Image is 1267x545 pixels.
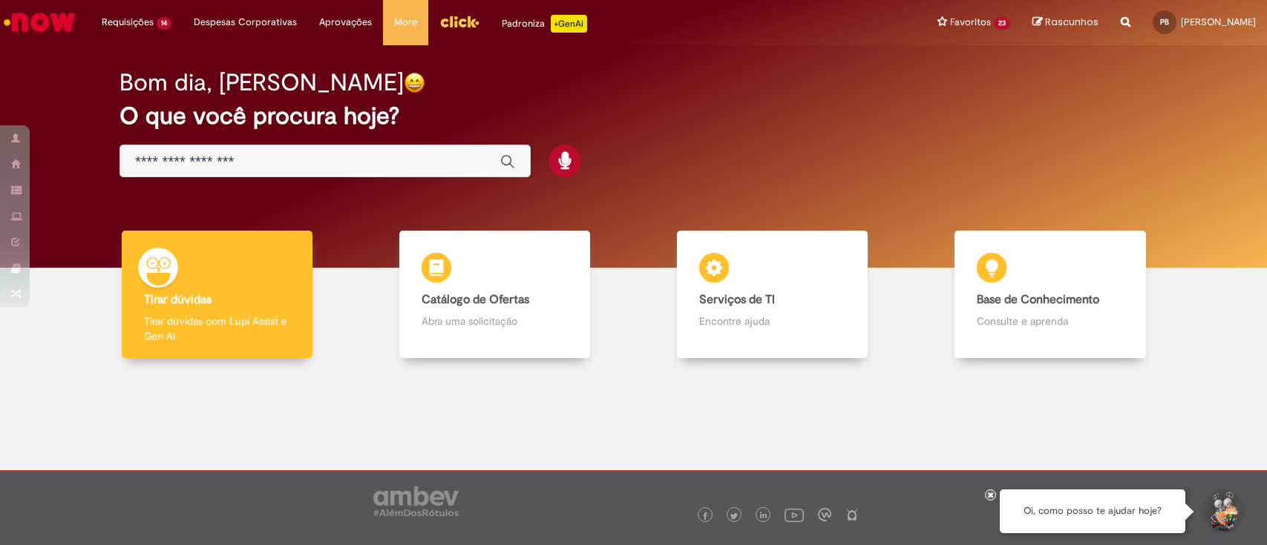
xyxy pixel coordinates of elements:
[730,512,738,520] img: logo_footer_twitter.png
[760,512,767,521] img: logo_footer_linkedin.png
[699,292,775,307] b: Serviços de TI
[422,292,529,307] b: Catálogo de Ofertas
[977,292,1099,307] b: Base de Conhecimento
[994,17,1010,30] span: 23
[194,15,297,30] span: Despesas Corporativas
[1181,16,1256,28] span: [PERSON_NAME]
[634,231,911,359] a: Serviços de TI Encontre ajuda
[699,314,845,328] p: Encontre ajuda
[319,15,372,30] span: Aprovações
[157,17,171,30] span: 14
[144,292,212,307] b: Tirar dúvidas
[422,314,568,328] p: Abra uma solicitação
[950,15,991,30] span: Favoritos
[404,72,425,93] img: happy-face.png
[701,512,709,520] img: logo_footer_facebook.png
[102,15,154,30] span: Requisições
[818,508,831,521] img: logo_footer_workplace.png
[120,70,404,96] h2: Bom dia, [PERSON_NAME]
[911,231,1189,359] a: Base de Conhecimento Consulte e aprenda
[1160,17,1169,27] span: PB
[120,103,1147,129] h2: O que você procura hoje?
[551,15,587,33] p: +GenAi
[977,314,1123,328] p: Consulte e aprenda
[394,15,417,30] span: More
[78,231,356,359] a: Tirar dúvidas Tirar dúvidas com Lupi Assist e Gen Ai
[1032,16,1099,30] a: Rascunhos
[1045,15,1099,29] span: Rascunhos
[785,505,804,524] img: logo_footer_youtube.png
[1000,489,1185,533] div: Oi, como posso te ajudar hoje?
[1200,489,1245,534] button: Iniciar Conversa de Suporte
[439,10,479,33] img: click_logo_yellow_360x200.png
[373,486,459,516] img: logo_footer_ambev_rotulo_gray.png
[845,508,859,521] img: logo_footer_naosei.png
[502,15,587,33] div: Padroniza
[1,7,78,37] img: ServiceNow
[144,314,290,343] p: Tirar dúvidas com Lupi Assist e Gen Ai
[356,231,633,359] a: Catálogo de Ofertas Abra uma solicitação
